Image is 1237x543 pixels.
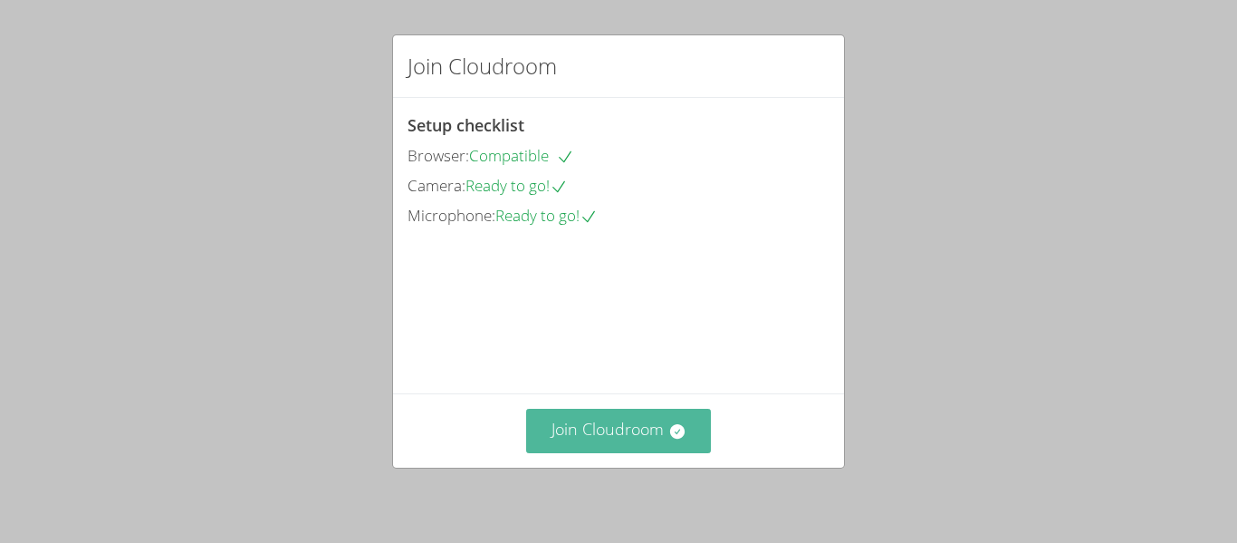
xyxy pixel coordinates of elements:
span: Browser: [408,145,469,166]
button: Join Cloudroom [526,409,712,453]
span: Ready to go! [465,175,568,196]
span: Ready to go! [495,205,598,226]
h2: Join Cloudroom [408,50,557,82]
span: Microphone: [408,205,495,226]
span: Camera: [408,175,465,196]
span: Compatible [469,145,574,166]
span: Setup checklist [408,114,524,136]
